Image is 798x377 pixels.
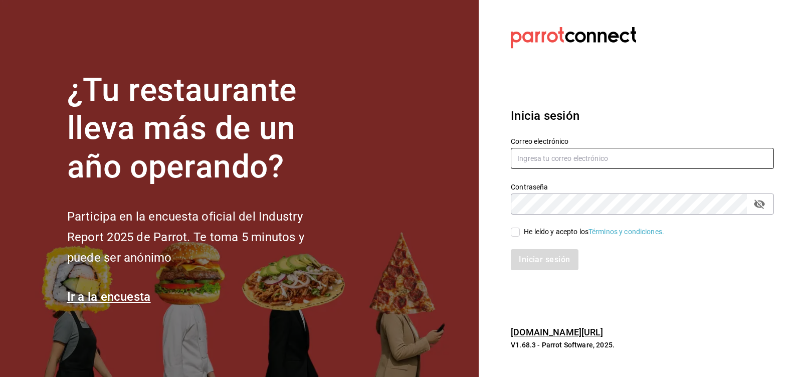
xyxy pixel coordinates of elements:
label: Correo electrónico [511,137,774,144]
div: He leído y acepto los [524,227,664,237]
label: Contraseña [511,183,774,190]
h2: Participa en la encuesta oficial del Industry Report 2025 de Parrot. Te toma 5 minutos y puede se... [67,207,338,268]
h1: ¿Tu restaurante lleva más de un año operando? [67,71,338,186]
p: V1.68.3 - Parrot Software, 2025. [511,340,774,350]
a: Ir a la encuesta [67,290,151,304]
a: Términos y condiciones. [588,228,664,236]
a: [DOMAIN_NAME][URL] [511,327,603,337]
button: passwordField [751,196,768,213]
h3: Inicia sesión [511,107,774,125]
input: Ingresa tu correo electrónico [511,148,774,169]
